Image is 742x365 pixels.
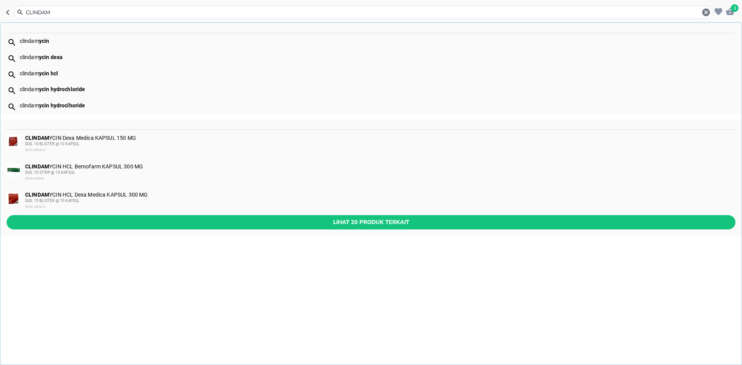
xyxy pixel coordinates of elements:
div: clindam [20,54,735,60]
b: ycin hydrochloride [39,86,85,92]
div: clindam [20,70,735,76]
b: ycin hydroclhoride [39,102,85,109]
span: DUS, 10 BLISTER @ 10 KAPSUL [25,142,79,146]
div: YCIN HCL Bernofarm KAPSUL 300 MG [25,163,735,182]
div: YCIN Dexa Medica KAPSUL 150 MG [25,135,735,153]
b: ycin dexa [39,54,63,60]
button: Lihat 20 produk terkait [7,215,735,229]
span: 3 [731,4,739,12]
b: CLINDAM [25,192,49,198]
div: clindam [20,86,735,92]
span: DUS, 10 BLISTER @ 10 KAPSUL [25,199,79,203]
span: Lihat 20 produk terkait [13,217,729,227]
span: DEXA MEDICA [25,205,46,209]
div: clindam [20,102,735,109]
b: CLINDAM [25,135,49,141]
span: DEXA MEDICA [25,148,46,152]
b: CLINDAM [25,163,49,170]
input: Cari 4000+ produk di sini [25,8,701,17]
b: ycin hcl [39,70,58,76]
button: 3 [724,6,736,17]
span: BERNOFARM [25,177,44,180]
span: DUS, 10 STRIP @ 10 KAPSUL [25,170,75,175]
div: YCIN HCL Dexa Medica KAPSUL 300 MG [25,192,735,210]
b: ycin [39,38,49,44]
div: clindam [20,38,735,44]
